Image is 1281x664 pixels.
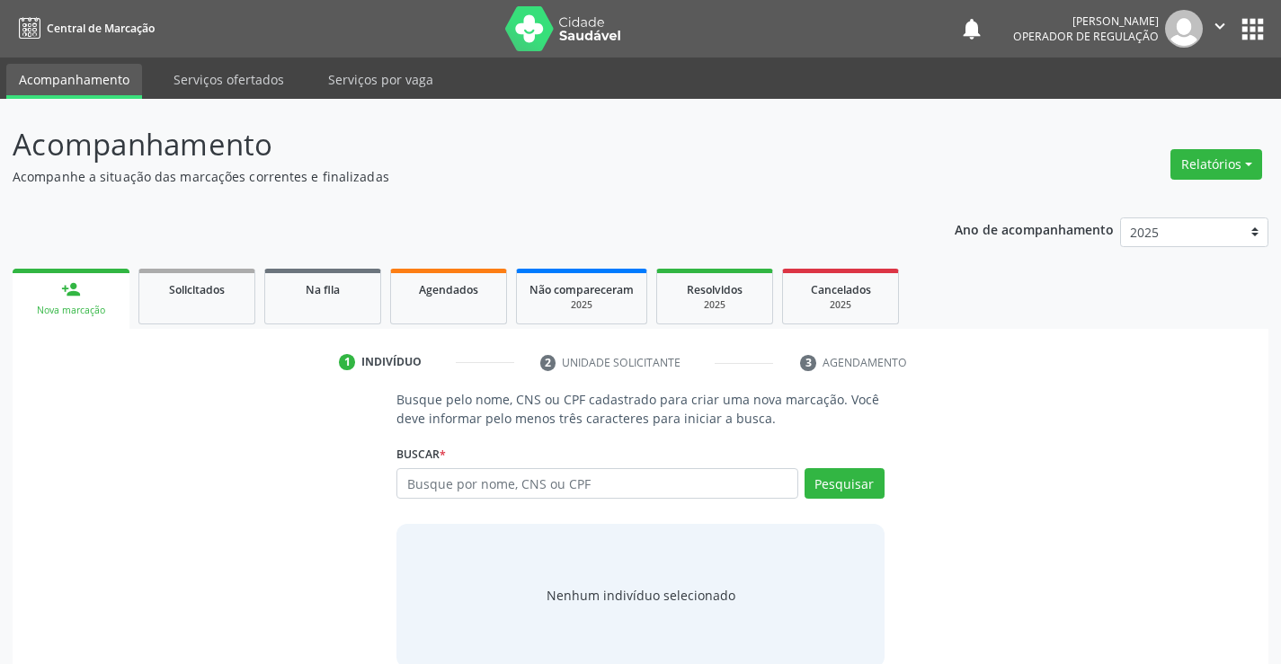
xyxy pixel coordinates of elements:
[47,21,155,36] span: Central de Marcação
[1013,29,1159,44] span: Operador de regulação
[811,282,871,297] span: Cancelados
[13,13,155,43] a: Central de Marcação
[1170,149,1262,180] button: Relatórios
[13,167,892,186] p: Acompanhe a situação das marcações correntes e finalizadas
[796,298,885,312] div: 2025
[955,217,1114,240] p: Ano de acompanhamento
[169,282,225,297] span: Solicitados
[959,16,984,41] button: notifications
[547,586,735,605] div: Nenhum indivíduo selecionado
[25,304,117,317] div: Nova marcação
[396,468,797,499] input: Busque por nome, CNS ou CPF
[1165,10,1203,48] img: img
[361,354,422,370] div: Indivíduo
[687,282,743,297] span: Resolvidos
[316,64,446,95] a: Serviços por vaga
[529,282,634,297] span: Não compareceram
[161,64,297,95] a: Serviços ofertados
[6,64,142,99] a: Acompanhamento
[61,279,81,299] div: person_add
[670,298,760,312] div: 2025
[13,122,892,167] p: Acompanhamento
[396,390,884,428] p: Busque pelo nome, CNS ou CPF cadastrado para criar uma nova marcação. Você deve informar pelo men...
[1013,13,1159,29] div: [PERSON_NAME]
[529,298,634,312] div: 2025
[1237,13,1268,45] button: apps
[396,440,446,468] label: Buscar
[339,354,355,370] div: 1
[1203,10,1237,48] button: 
[306,282,340,297] span: Na fila
[805,468,885,499] button: Pesquisar
[1210,16,1230,36] i: 
[419,282,478,297] span: Agendados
